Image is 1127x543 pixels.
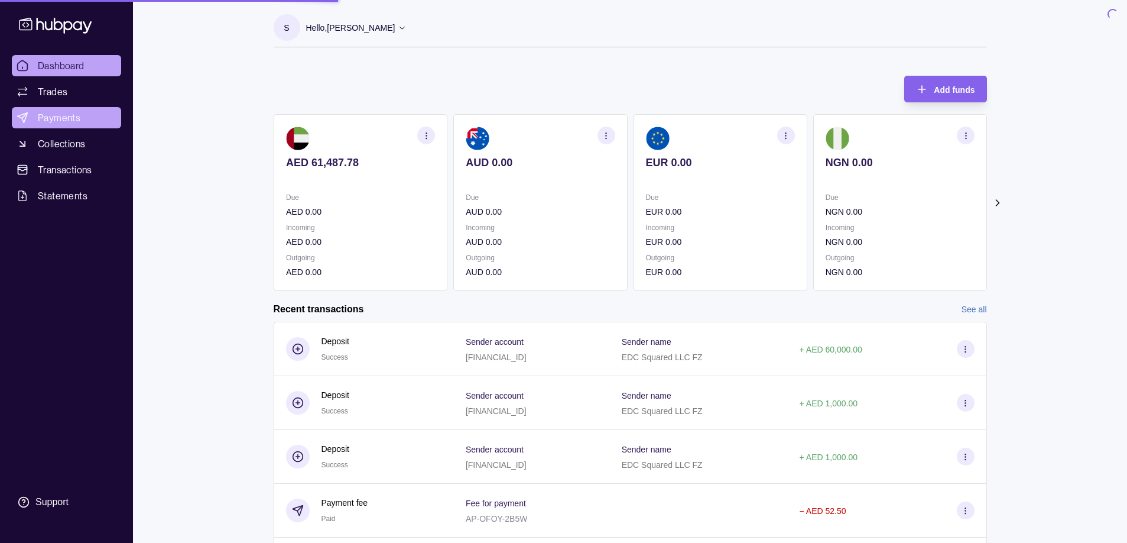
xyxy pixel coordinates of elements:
img: eu [645,127,669,150]
p: − AED 52.50 [800,506,846,516]
p: [FINANCIAL_ID] [466,460,527,470]
a: Trades [12,81,121,102]
span: Trades [38,85,67,99]
p: + AED 60,000.00 [800,345,862,354]
p: AUD 0.00 [466,156,615,169]
p: Due [286,191,435,204]
img: au [466,127,489,150]
p: + AED 1,000.00 [800,399,858,408]
p: NGN 0.00 [825,205,974,218]
p: AUD 0.00 [466,235,615,248]
p: AED 0.00 [286,235,435,248]
img: ae [286,127,310,150]
p: Deposit [321,389,349,402]
button: Add funds [904,76,986,102]
p: Sender name [622,445,671,454]
a: Support [12,490,121,515]
p: Incoming [466,221,615,234]
p: Sender account [466,337,524,347]
p: EUR 0.00 [645,266,794,279]
p: Sender account [466,445,524,454]
span: Add funds [934,85,975,95]
p: AP-OFOY-2B5W [466,514,528,523]
p: Sender name [622,337,671,347]
p: Fee for payment [466,499,526,508]
p: AED 61,487.78 [286,156,435,169]
p: Outgoing [466,251,615,264]
p: Due [645,191,794,204]
span: Paid [321,515,336,523]
p: Deposit [321,442,349,455]
a: Dashboard [12,55,121,76]
a: Transactions [12,159,121,180]
a: Statements [12,185,121,206]
p: Hello, [PERSON_NAME] [306,21,395,34]
p: Payment fee [321,496,368,509]
p: AUD 0.00 [466,266,615,279]
span: Collections [38,137,85,151]
span: Payments [38,111,80,125]
a: Collections [12,133,121,154]
a: Payments [12,107,121,128]
p: EUR 0.00 [645,205,794,218]
span: Success [321,461,348,469]
p: NGN 0.00 [825,235,974,248]
a: See all [962,303,987,316]
p: Sender name [622,391,671,400]
span: Statements [38,189,87,203]
span: Transactions [38,163,92,177]
p: Deposit [321,335,349,348]
div: Support [35,496,69,509]
p: EDC Squared LLC FZ [622,406,703,416]
p: [FINANCIAL_ID] [466,353,527,362]
p: Incoming [645,221,794,234]
p: EUR 0.00 [645,235,794,248]
img: ng [825,127,849,150]
p: Due [825,191,974,204]
p: [FINANCIAL_ID] [466,406,527,416]
p: NGN 0.00 [825,266,974,279]
span: Success [321,407,348,415]
p: AED 0.00 [286,205,435,218]
span: Dashboard [38,59,85,73]
p: AED 0.00 [286,266,435,279]
p: EDC Squared LLC FZ [622,460,703,470]
p: NGN 0.00 [825,156,974,169]
p: Due [466,191,615,204]
p: EUR 0.00 [645,156,794,169]
span: Success [321,353,348,361]
p: EDC Squared LLC FZ [622,353,703,362]
p: Outgoing [825,251,974,264]
h2: Recent transactions [274,303,364,316]
p: Outgoing [645,251,794,264]
p: S [284,21,289,34]
p: + AED 1,000.00 [800,452,858,462]
p: Sender account [466,391,524,400]
p: Outgoing [286,251,435,264]
p: Incoming [825,221,974,234]
p: AUD 0.00 [466,205,615,218]
p: Incoming [286,221,435,234]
